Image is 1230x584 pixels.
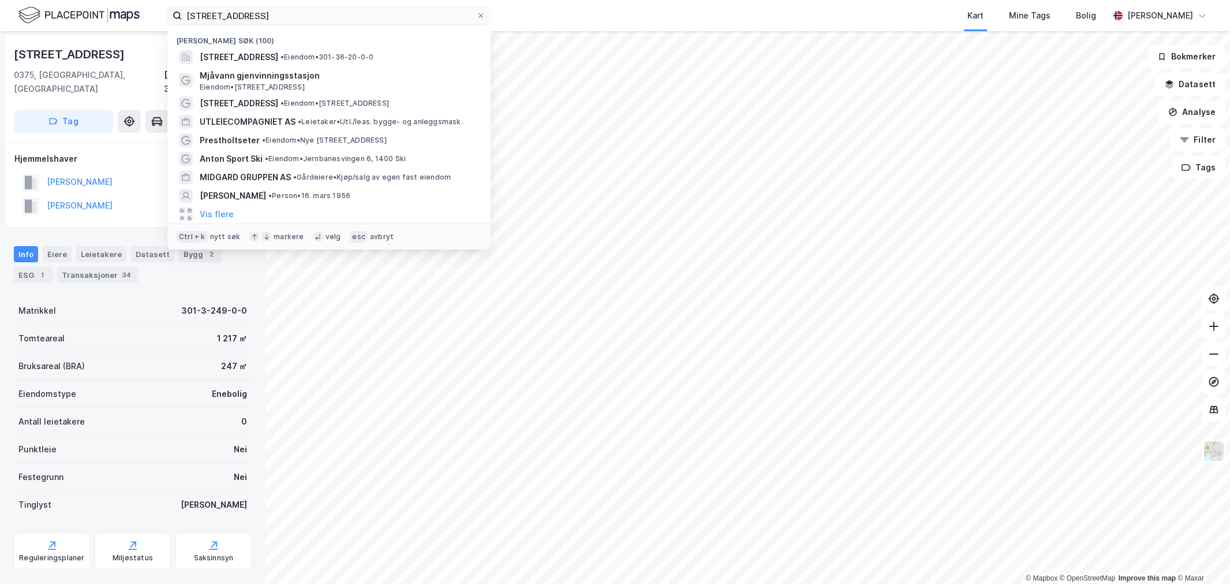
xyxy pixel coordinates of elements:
div: Kontrollprogram for chat [1172,529,1230,584]
div: Hjemmelshaver [14,152,251,166]
div: 1 [36,269,48,281]
div: markere [274,232,304,241]
div: [PERSON_NAME] [181,498,247,512]
span: • [281,99,284,107]
button: Tags [1172,156,1225,179]
span: UTLEIECOMPAGNIET AS [200,115,296,129]
div: 301-3-249-0-0 [181,304,247,318]
div: Nei [234,470,247,484]
span: MIDGARD GRUPPEN AS [200,170,291,184]
span: [STREET_ADDRESS] [200,50,278,64]
img: Z [1203,440,1225,462]
span: Eiendom • Jernbanesvingen 6, 1400 Ski [265,154,406,163]
div: Eiere [43,246,72,262]
div: Antall leietakere [18,415,85,429]
div: Mine Tags [1009,9,1050,23]
span: [STREET_ADDRESS] [200,96,278,110]
a: Mapbox [1026,574,1057,582]
div: Bygg [179,246,222,262]
iframe: Chat Widget [1172,529,1230,584]
span: Person • 16. mars 1956 [268,191,350,200]
div: Nei [234,442,247,456]
span: Prestholtseter [200,133,260,147]
span: Mjåvann gjenvinningsstasjon [200,69,477,83]
div: velg [326,232,341,241]
div: [PERSON_NAME] søk (100) [167,27,491,48]
div: [GEOGRAPHIC_DATA], 3/249 [164,68,252,96]
img: logo.f888ab2527a4732fd821a326f86c7f29.svg [18,5,140,25]
span: Gårdeiere • Kjøp/salg av egen fast eiendom [293,173,451,182]
div: Tinglyst [18,498,51,512]
div: Matrikkel [18,304,56,318]
span: • [298,117,301,126]
input: Søk på adresse, matrikkel, gårdeiere, leietakere eller personer [182,7,476,24]
button: Bokmerker [1147,45,1225,68]
div: Kart [967,9,984,23]
button: Datasett [1155,73,1225,96]
div: Tomteareal [18,332,65,345]
div: Punktleie [18,442,57,456]
div: Datasett [131,246,174,262]
div: Transaksjoner [57,267,138,283]
div: 0 [241,415,247,429]
button: Vis flere [200,207,234,221]
div: [STREET_ADDRESS] [14,45,127,64]
a: OpenStreetMap [1060,574,1116,582]
span: Eiendom • 301-36-20-0-0 [281,53,373,62]
div: 0375, [GEOGRAPHIC_DATA], [GEOGRAPHIC_DATA] [14,68,164,96]
button: Filter [1170,128,1225,151]
a: Improve this map [1119,574,1176,582]
span: • [265,154,268,163]
div: ESG [14,267,53,283]
span: • [268,191,272,200]
span: Anton Sport Ski [200,152,263,166]
div: Info [14,246,38,262]
span: Eiendom • Nye [STREET_ADDRESS] [262,136,387,145]
div: nytt søk [210,232,241,241]
div: Bruksareal (BRA) [18,359,85,373]
div: Saksinnsyn [194,553,234,563]
div: avbryt [370,232,394,241]
div: Reguleringsplaner [19,553,84,563]
div: esc [350,231,368,243]
div: Bolig [1076,9,1096,23]
div: Eiendomstype [18,387,76,401]
span: Leietaker • Utl./leas. bygge- og anleggsmask. [298,117,463,127]
div: [PERSON_NAME] [1127,9,1193,23]
div: 1 217 ㎡ [217,332,247,345]
span: • [293,173,297,181]
div: Ctrl + k [177,231,208,243]
div: Leietakere [76,246,126,262]
div: 34 [120,269,133,281]
div: Miljøstatus [113,553,153,563]
div: Festegrunn [18,470,63,484]
div: Enebolig [212,387,247,401]
button: Analyse [1158,101,1225,124]
span: [PERSON_NAME] [200,189,266,203]
span: Eiendom • [STREET_ADDRESS] [281,99,389,108]
span: Eiendom • [STREET_ADDRESS] [200,83,305,92]
span: • [281,53,284,61]
div: 2 [205,248,217,260]
div: 247 ㎡ [221,359,247,373]
span: • [262,136,266,144]
button: Tag [14,110,113,133]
